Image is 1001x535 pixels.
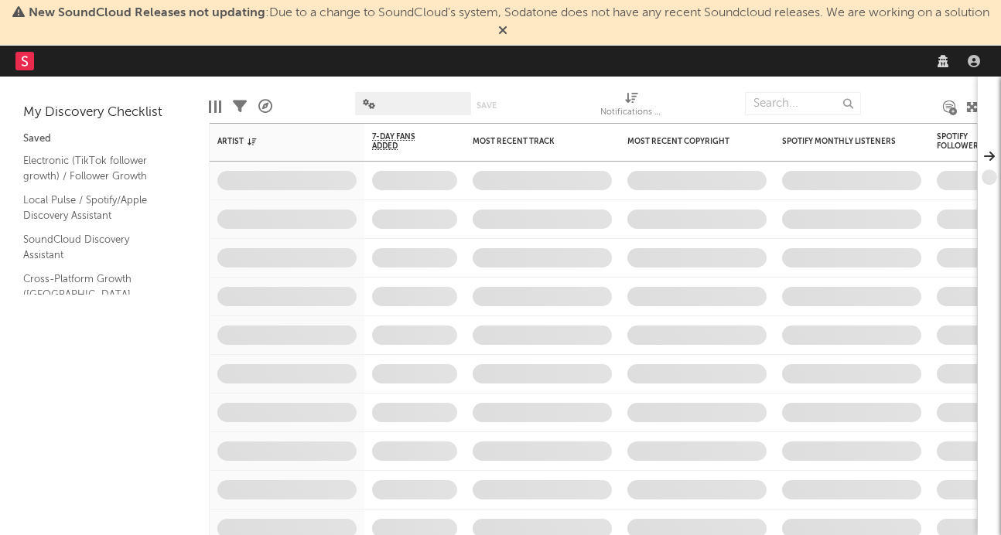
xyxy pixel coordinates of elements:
div: My Discovery Checklist [23,104,186,122]
div: Notifications (Artist) [600,84,662,129]
div: Spotify Followers [937,132,991,151]
div: Most Recent Copyright [627,137,743,146]
button: Save [477,101,497,110]
div: Artist [217,137,333,146]
div: Edit Columns [209,84,221,129]
span: : Due to a change to SoundCloud's system, Sodatone does not have any recent Soundcloud releases. ... [29,7,989,19]
a: SoundCloud Discovery Assistant [23,231,170,263]
span: 7-Day Fans Added [372,132,434,151]
div: Spotify Monthly Listeners [782,137,898,146]
div: Filters [233,84,247,129]
a: Local Pulse / Spotify/Apple Discovery Assistant [23,192,170,223]
div: Most Recent Track [473,137,589,146]
a: Electronic (TikTok follower growth) / Follower Growth [23,152,170,184]
span: Dismiss [498,26,507,38]
span: New SoundCloud Releases not updating [29,7,265,19]
input: Search... [745,92,861,115]
div: A&R Pipeline [258,84,272,129]
div: Notifications (Artist) [600,104,662,122]
div: Saved [23,130,186,148]
a: Cross-Platform Growth ([GEOGRAPHIC_DATA] - Electronic) / Follower Growth [23,271,170,318]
